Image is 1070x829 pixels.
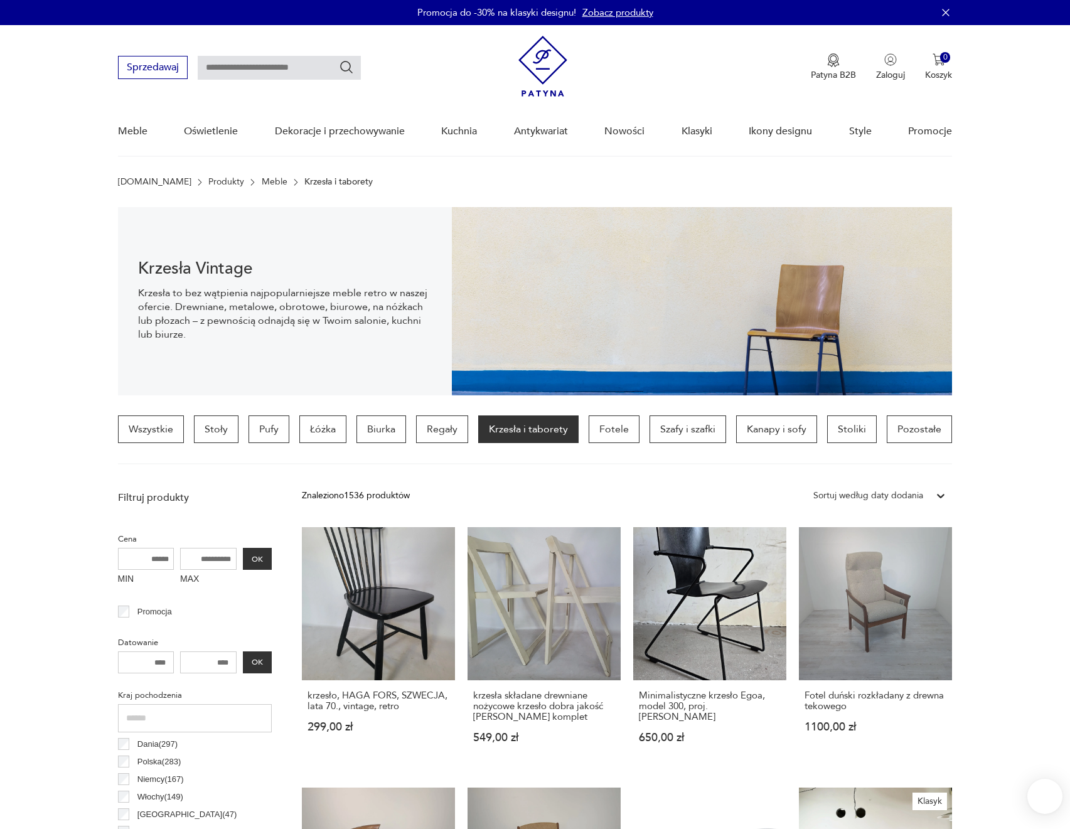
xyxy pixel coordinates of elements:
iframe: Smartsupp widget button [1027,779,1062,814]
p: Promocja [137,605,172,619]
button: Szukaj [339,60,354,75]
h3: Minimalistyczne krzesło Egoa, model 300, proj. [PERSON_NAME] [639,690,781,722]
a: Meble [262,177,287,187]
a: Style [849,107,872,156]
p: Niemcy ( 167 ) [137,773,184,786]
a: Meble [118,107,147,156]
a: Produkty [208,177,244,187]
img: Patyna - sklep z meblami i dekoracjami vintage [518,36,567,97]
p: 650,00 zł [639,732,781,743]
p: 549,00 zł [473,732,615,743]
button: 0Koszyk [925,53,952,81]
a: Nowości [604,107,645,156]
p: Koszyk [925,69,952,81]
p: Kraj pochodzenia [118,688,272,702]
button: OK [243,548,272,570]
a: Kanapy i sofy [736,415,817,443]
h3: krzesła składane drewniane nożycowe krzesło dobra jakość [PERSON_NAME] komplet [473,690,615,722]
label: MAX [180,570,237,590]
p: Krzesła i taborety [304,177,373,187]
a: Dekoracje i przechowywanie [275,107,405,156]
a: [DOMAIN_NAME] [118,177,191,187]
a: krzesła składane drewniane nożycowe krzesło dobra jakość ALDO JACOBER kompletkrzesła składane dre... [468,527,621,767]
button: Patyna B2B [811,53,856,81]
div: Znaleziono 1536 produktów [302,489,410,503]
p: [GEOGRAPHIC_DATA] ( 47 ) [137,808,237,821]
p: Filtruj produkty [118,491,272,505]
a: Stoliki [827,415,877,443]
a: Promocje [908,107,952,156]
a: Szafy i szafki [650,415,726,443]
p: Dania ( 297 ) [137,737,178,751]
p: 1100,00 zł [805,722,946,732]
a: Antykwariat [514,107,568,156]
a: Sprzedawaj [118,64,188,73]
label: MIN [118,570,174,590]
a: Stoły [194,415,238,443]
a: Wszystkie [118,415,184,443]
a: Biurka [356,415,406,443]
p: Datowanie [118,636,272,650]
a: Fotele [589,415,639,443]
a: Regały [416,415,468,443]
p: Promocja do -30% na klasyki designu! [417,6,576,19]
a: Pufy [249,415,289,443]
p: Patyna B2B [811,69,856,81]
a: Oświetlenie [184,107,238,156]
div: 0 [940,52,951,63]
a: Fotel duński rozkładany z drewna tekowegoFotel duński rozkładany z drewna tekowego1100,00 zł [799,527,952,767]
a: Zobacz produkty [582,6,653,19]
p: Polska ( 283 ) [137,755,181,769]
button: Sprzedawaj [118,56,188,79]
p: Cena [118,532,272,546]
p: 299,00 zł [308,722,449,732]
a: Ikona medaluPatyna B2B [811,53,856,81]
div: Sortuj według daty dodania [813,489,923,503]
img: Ikona koszyka [933,53,945,66]
img: Ikonka użytkownika [884,53,897,66]
a: Minimalistyczne krzesło Egoa, model 300, proj. Josep MoraMinimalistyczne krzesło Egoa, model 300,... [633,527,786,767]
a: Łóżka [299,415,346,443]
p: Włochy ( 149 ) [137,790,183,804]
p: Zaloguj [876,69,905,81]
h1: Krzesła Vintage [138,261,432,276]
h3: krzesło, HAGA FORS, SZWECJA, lata 70., vintage, retro [308,690,449,712]
a: Klasyki [682,107,712,156]
a: Pozostałe [887,415,952,443]
p: Krzesła to bez wątpienia najpopularniejsze meble retro w naszej ofercie. Drewniane, metalowe, obr... [138,286,432,341]
button: OK [243,651,272,673]
a: Ikony designu [749,107,812,156]
button: Zaloguj [876,53,905,81]
img: Ikona medalu [827,53,840,67]
img: bc88ca9a7f9d98aff7d4658ec262dcea.jpg [452,207,953,395]
a: krzesło, HAGA FORS, SZWECJA, lata 70., vintage, retrokrzesło, HAGA FORS, SZWECJA, lata 70., vinta... [302,527,455,767]
a: Krzesła i taborety [478,415,579,443]
h3: Fotel duński rozkładany z drewna tekowego [805,690,946,712]
a: Kuchnia [441,107,477,156]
